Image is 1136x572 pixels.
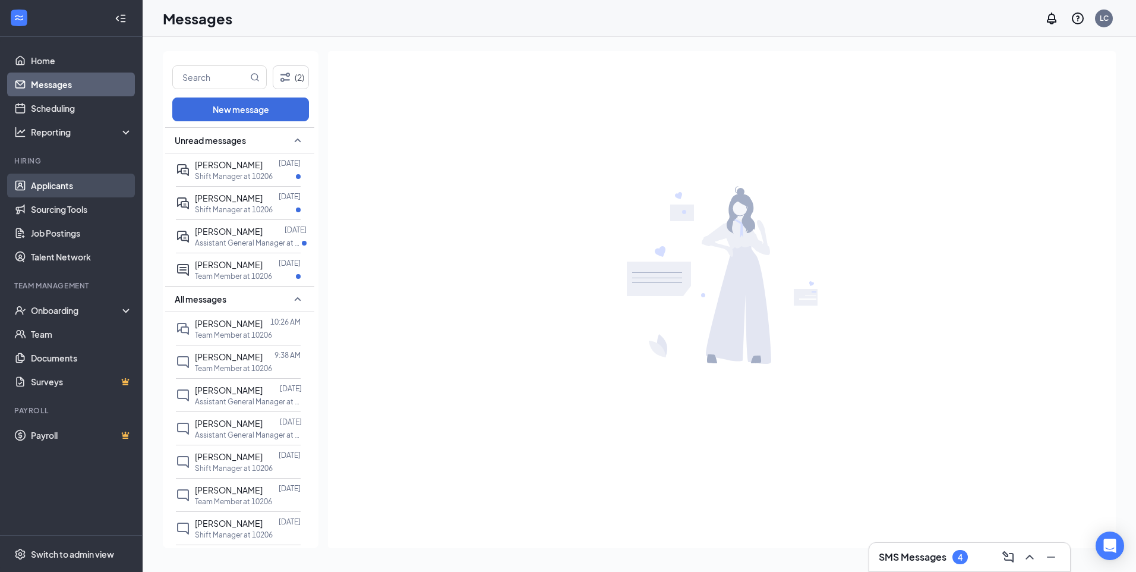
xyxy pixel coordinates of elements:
svg: ComposeMessage [1001,550,1015,564]
p: Shift Manager at 10206 [195,171,273,181]
span: [PERSON_NAME] [195,485,263,495]
svg: WorkstreamLogo [13,12,25,24]
div: LC [1100,13,1109,23]
button: ComposeMessage [999,548,1018,567]
a: Scheduling [31,96,132,120]
span: Unread messages [175,134,246,146]
p: [DATE] [279,450,301,460]
svg: Settings [14,548,26,560]
span: [PERSON_NAME] [195,226,263,237]
div: Payroll [14,406,130,416]
p: Assistant General Manager at 10206 [195,397,302,407]
a: Job Postings [31,221,132,245]
p: 9:38 AM [274,350,301,360]
p: Assistant General Manager at 10206 [195,238,302,248]
p: [DATE] [280,384,302,394]
p: Assistant General Manager at 10206 [195,430,302,440]
span: [PERSON_NAME] [195,451,263,462]
p: [DATE] [285,225,307,235]
svg: Collapse [115,12,127,24]
a: Messages [31,73,132,96]
svg: ChevronUp [1023,550,1037,564]
p: [DATE] [279,483,301,494]
svg: ChatInactive [176,388,190,403]
a: SurveysCrown [31,370,132,394]
p: [DATE] [279,191,301,202]
svg: ChatInactive [176,355,190,369]
span: [PERSON_NAME] [195,193,263,203]
svg: DoubleChat [176,322,190,336]
svg: ActiveDoubleChat [176,196,190,210]
svg: ChatInactive [176,521,190,536]
span: [PERSON_NAME] [195,418,263,429]
a: PayrollCrown [31,423,132,447]
svg: Minimize [1044,550,1058,564]
svg: ActiveDoubleChat [176,230,190,244]
a: Applicants [31,174,132,197]
svg: ActiveChat [176,263,190,277]
button: New message [172,98,309,121]
p: Team Member at 10206 [195,496,272,507]
p: [DATE] [279,158,301,168]
svg: ActiveDoubleChat [176,163,190,177]
span: [PERSON_NAME] [195,318,263,329]
p: Shift Manager at 10206 [195,530,273,540]
p: [DATE] [279,258,301,268]
span: [PERSON_NAME] [195,385,263,395]
span: [PERSON_NAME] [195,351,263,362]
span: All messages [175,293,226,305]
svg: UserCheck [14,304,26,316]
svg: Analysis [14,126,26,138]
button: Minimize [1042,548,1061,567]
p: [DATE] [279,517,301,527]
div: Open Intercom Messenger [1096,532,1124,560]
svg: ChatInactive [176,455,190,469]
p: 10:26 AM [270,317,301,327]
button: Filter (2) [273,65,309,89]
h1: Messages [163,8,232,29]
svg: Filter [278,70,292,84]
p: Shift Manager at 10206 [195,463,273,473]
svg: ChatInactive [176,422,190,436]
span: [PERSON_NAME] [195,159,263,170]
div: Hiring [14,156,130,166]
a: Talent Network [31,245,132,269]
div: Switch to admin view [31,548,114,560]
a: Sourcing Tools [31,197,132,221]
a: Documents [31,346,132,370]
svg: QuestionInfo [1071,11,1085,26]
button: ChevronUp [1020,548,1039,567]
a: Team [31,322,132,346]
a: Home [31,49,132,73]
p: Team Member at 10206 [195,330,272,340]
div: Onboarding [31,304,122,316]
p: Team Member at 10206 [195,271,272,281]
svg: SmallChevronUp [291,292,305,306]
div: Reporting [31,126,133,138]
p: Shift Manager at 10206 [195,205,273,215]
p: Team Member at 10206 [195,363,272,373]
span: [PERSON_NAME] [195,518,263,529]
div: Team Management [14,281,130,291]
svg: SmallChevronUp [291,133,305,147]
h3: SMS Messages [879,551,946,564]
svg: Notifications [1045,11,1059,26]
p: [DATE] [280,417,302,427]
input: Search [173,66,248,89]
svg: MagnifyingGlass [250,73,260,82]
svg: ChatInactive [176,488,190,502]
div: 4 [958,552,963,562]
span: [PERSON_NAME] [195,259,263,270]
